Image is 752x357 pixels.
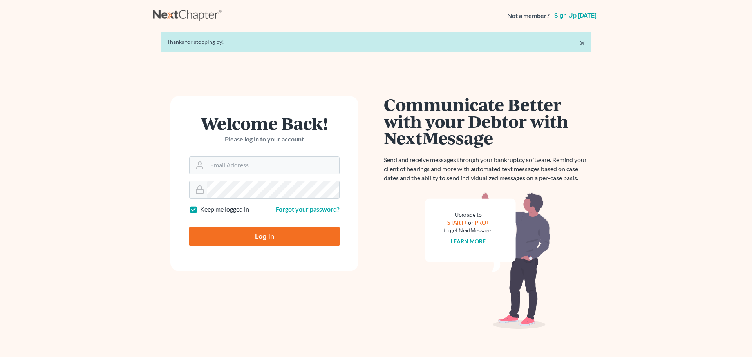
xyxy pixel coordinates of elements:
p: Send and receive messages through your bankruptcy software. Remind your client of hearings and mo... [384,156,591,183]
img: nextmessage_bg-59042aed3d76b12b5cd301f8e5b87938c9018125f34e5fa2b7a6b67550977c72.svg [425,192,550,329]
a: START+ [447,219,467,226]
input: Email Address [207,157,339,174]
p: Please log in to your account [189,135,340,144]
div: to get NextMessage. [444,227,492,234]
input: Log In [189,227,340,246]
a: × [580,38,585,47]
div: Upgrade to [444,211,492,219]
strong: Not a member? [507,11,550,20]
a: Learn more [451,238,486,245]
a: PRO+ [475,219,489,226]
span: or [468,219,474,226]
h1: Communicate Better with your Debtor with NextMessage [384,96,591,146]
a: Sign up [DATE]! [553,13,599,19]
label: Keep me logged in [200,205,249,214]
div: Thanks for stopping by! [167,38,585,46]
a: Forgot your password? [276,205,340,213]
h1: Welcome Back! [189,115,340,132]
